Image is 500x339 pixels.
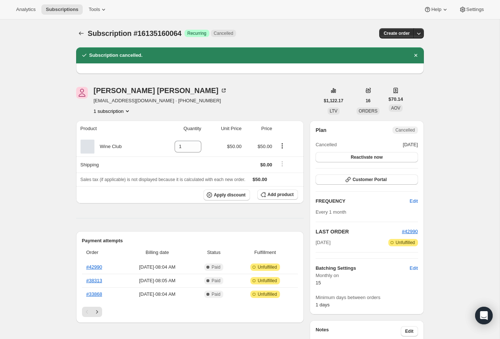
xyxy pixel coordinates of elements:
[76,156,153,173] th: Shipping
[405,262,422,274] button: Edit
[84,4,112,15] button: Tools
[316,198,410,205] h2: FREQUENCY
[214,192,246,198] span: Apply discount
[94,143,122,150] div: Wine Club
[316,141,337,148] span: Cancelled
[402,228,418,235] button: #42990
[316,239,331,246] span: [DATE]
[411,50,421,60] button: Dismiss notification
[316,294,418,301] span: Minimum days between orders
[431,7,441,12] span: Help
[16,7,36,12] span: Analytics
[316,272,418,279] span: Monthly on
[258,278,277,284] span: Unfulfilled
[94,87,227,94] div: [PERSON_NAME] [PERSON_NAME]
[88,29,182,37] span: Subscription #16135160064
[324,98,343,104] span: $1,122.17
[227,144,242,149] span: $50.00
[316,302,329,307] span: 1 days
[212,291,220,297] span: Paid
[410,265,418,272] span: Edit
[41,4,83,15] button: Subscriptions
[352,177,387,183] span: Customer Portal
[236,249,294,256] span: Fulfillment
[410,198,418,205] span: Edit
[212,264,220,270] span: Paid
[12,4,40,15] button: Analytics
[388,96,403,103] span: $70.14
[405,195,422,207] button: Edit
[316,326,401,336] h3: Notes
[361,96,375,106] button: 16
[320,96,348,106] button: $1,122.17
[86,264,102,270] a: #42990
[89,7,100,12] span: Tools
[403,141,418,148] span: [DATE]
[466,7,484,12] span: Settings
[316,228,402,235] h2: LAST ORDER
[195,249,232,256] span: Status
[46,7,78,12] span: Subscriptions
[244,121,274,137] th: Price
[124,264,191,271] span: [DATE] · 08:04 AM
[316,126,327,134] h2: Plan
[402,229,418,234] a: #42990
[124,277,191,284] span: [DATE] · 08:05 AM
[316,174,418,185] button: Customer Portal
[214,30,233,36] span: Cancelled
[260,162,272,167] span: $0.00
[258,144,272,149] span: $50.00
[258,291,277,297] span: Unfulfilled
[86,278,102,283] a: #38313
[316,152,418,162] button: Reactivate now
[76,28,86,38] button: Subscriptions
[187,30,206,36] span: Recurring
[82,237,298,244] h2: Payment attempts
[276,142,288,150] button: Product actions
[81,177,246,182] span: Sales tax (if applicable) is not displayed because it is calculated with each new order.
[419,4,453,15] button: Help
[204,189,250,200] button: Apply discount
[268,192,294,198] span: Add product
[366,98,370,104] span: 16
[316,265,410,272] h6: Batching Settings
[316,280,321,285] span: 15
[204,121,244,137] th: Unit Price
[379,28,414,38] button: Create order
[124,249,191,256] span: Billing date
[94,97,227,104] span: [EMAIL_ADDRESS][DOMAIN_NAME] · [PHONE_NUMBER]
[82,244,122,261] th: Order
[258,264,277,270] span: Unfulfilled
[384,30,410,36] span: Create order
[359,108,377,114] span: ORDERS
[257,189,298,200] button: Add product
[401,326,418,336] button: Edit
[253,177,267,182] span: $50.00
[76,87,88,99] span: Timothy Cobb
[153,121,204,137] th: Quantity
[405,328,414,334] span: Edit
[455,4,488,15] button: Settings
[212,278,220,284] span: Paid
[395,127,415,133] span: Cancelled
[330,108,337,114] span: LTV
[76,121,153,137] th: Product
[396,240,415,246] span: Unfulfilled
[316,209,346,215] span: Every 1 month
[86,291,102,297] a: #33868
[89,52,143,59] h2: Subscription cancelled.
[351,154,383,160] span: Reactivate now
[92,307,102,317] button: Next
[475,307,493,324] div: Open Intercom Messenger
[391,106,400,111] span: AOV
[276,160,288,168] button: Shipping actions
[82,307,298,317] nav: Pagination
[94,107,131,115] button: Product actions
[124,291,191,298] span: [DATE] · 08:04 AM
